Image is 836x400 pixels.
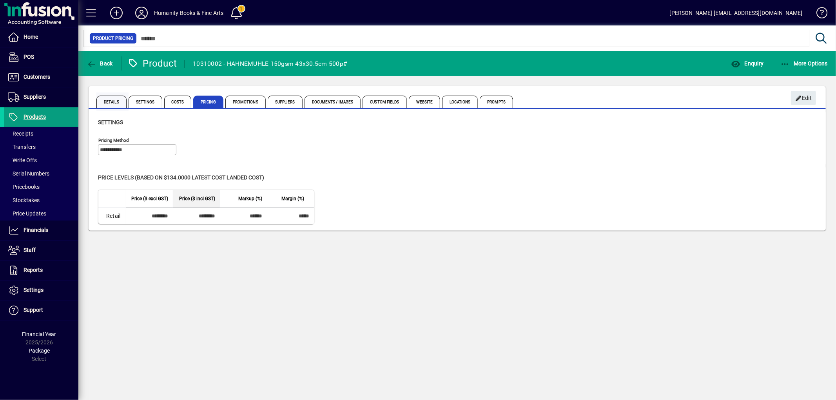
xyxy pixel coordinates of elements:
[442,96,478,108] span: Locations
[85,56,115,71] button: Back
[154,7,224,19] div: Humanity Books & Fine Arts
[24,114,46,120] span: Products
[268,96,303,108] span: Suppliers
[8,210,46,217] span: Price Updates
[24,267,43,273] span: Reports
[4,27,78,47] a: Home
[129,6,154,20] button: Profile
[127,57,177,70] div: Product
[24,54,34,60] span: POS
[238,194,262,203] span: Markup (%)
[24,34,38,40] span: Home
[4,127,78,140] a: Receipts
[795,92,812,105] span: Edit
[4,221,78,240] a: Financials
[179,194,215,203] span: Price ($ incl GST)
[164,96,192,108] span: Costs
[24,74,50,80] span: Customers
[24,94,46,100] span: Suppliers
[193,58,347,70] div: 10310002 - HAHNEMUHLE 150gsm 43x30.5cm 500p#
[8,184,40,190] span: Pricebooks
[93,34,133,42] span: Product Pricing
[4,281,78,300] a: Settings
[29,348,50,354] span: Package
[281,194,304,203] span: Margin (%)
[731,60,763,67] span: Enquiry
[8,157,37,163] span: Write Offs
[104,6,129,20] button: Add
[24,247,36,253] span: Staff
[8,170,49,177] span: Serial Numbers
[96,96,127,108] span: Details
[670,7,803,19] div: [PERSON_NAME] [EMAIL_ADDRESS][DOMAIN_NAME]
[4,67,78,87] a: Customers
[409,96,441,108] span: Website
[4,180,78,194] a: Pricebooks
[24,227,48,233] span: Financials
[363,96,406,108] span: Custom Fields
[4,87,78,107] a: Suppliers
[791,91,816,105] button: Edit
[4,47,78,67] a: POS
[78,56,122,71] app-page-header-button: Back
[225,96,266,108] span: Promotions
[4,194,78,207] a: Stocktakes
[98,208,126,224] td: Retail
[98,138,129,143] mat-label: Pricing method
[4,207,78,220] a: Price Updates
[4,140,78,154] a: Transfers
[811,2,826,27] a: Knowledge Base
[22,331,56,337] span: Financial Year
[8,130,33,137] span: Receipts
[8,197,40,203] span: Stocktakes
[87,60,113,67] span: Back
[24,307,43,313] span: Support
[4,300,78,320] a: Support
[131,194,168,203] span: Price ($ excl GST)
[4,241,78,260] a: Staff
[98,174,264,181] span: Price levels (based on $134.0000 Latest cost landed cost)
[778,56,830,71] button: More Options
[4,167,78,180] a: Serial Numbers
[4,154,78,167] a: Write Offs
[8,144,36,150] span: Transfers
[98,119,123,125] span: Settings
[129,96,162,108] span: Settings
[4,261,78,280] a: Reports
[780,60,828,67] span: More Options
[480,96,513,108] span: Prompts
[24,287,44,293] span: Settings
[193,96,223,108] span: Pricing
[305,96,361,108] span: Documents / Images
[729,56,765,71] button: Enquiry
